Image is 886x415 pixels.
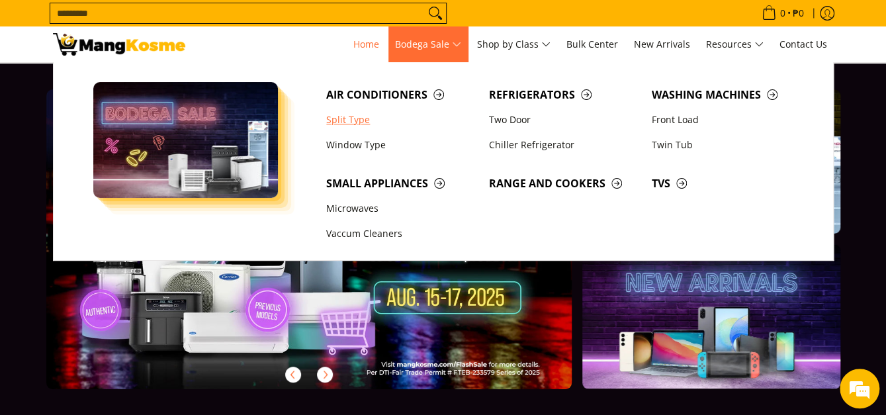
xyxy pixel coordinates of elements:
a: TVs [645,171,808,196]
span: Resources [706,36,764,53]
a: Bulk Center [560,26,625,62]
button: Next [310,360,339,389]
span: • [758,6,808,21]
a: Window Type [320,132,482,158]
a: Air Conditioners [320,82,482,107]
a: Front Load [645,107,808,132]
span: Bulk Center [566,38,618,50]
span: Washing Machines [652,87,801,103]
a: Home [347,26,386,62]
a: Range and Cookers [482,171,645,196]
span: Air Conditioners [326,87,476,103]
a: Split Type [320,107,482,132]
a: Microwaves [320,196,482,221]
a: Small Appliances [320,171,482,196]
span: Shop by Class [477,36,551,53]
a: Resources [699,26,770,62]
img: Bodega Sale [93,82,279,198]
a: Shop by Class [470,26,557,62]
button: Search [425,3,446,23]
button: Previous [279,360,308,389]
a: Chiller Refrigerator [482,132,645,158]
a: Contact Us [773,26,834,62]
img: Mang Kosme: Your Home Appliances Warehouse Sale Partner! [53,33,185,56]
span: Refrigerators [489,87,639,103]
span: Range and Cookers [489,175,639,192]
a: More [46,89,615,410]
a: Twin Tub [645,132,808,158]
a: Two Door [482,107,645,132]
span: 0 [778,9,787,18]
span: ₱0 [791,9,806,18]
nav: Main Menu [199,26,834,62]
span: Small Appliances [326,175,476,192]
a: Vaccum Cleaners [320,222,482,247]
span: Contact Us [779,38,827,50]
span: New Arrivals [634,38,690,50]
a: Bodega Sale [388,26,468,62]
a: Refrigerators [482,82,645,107]
span: Home [353,38,379,50]
span: Bodega Sale [395,36,461,53]
span: TVs [652,175,801,192]
a: Washing Machines [645,82,808,107]
a: New Arrivals [627,26,697,62]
